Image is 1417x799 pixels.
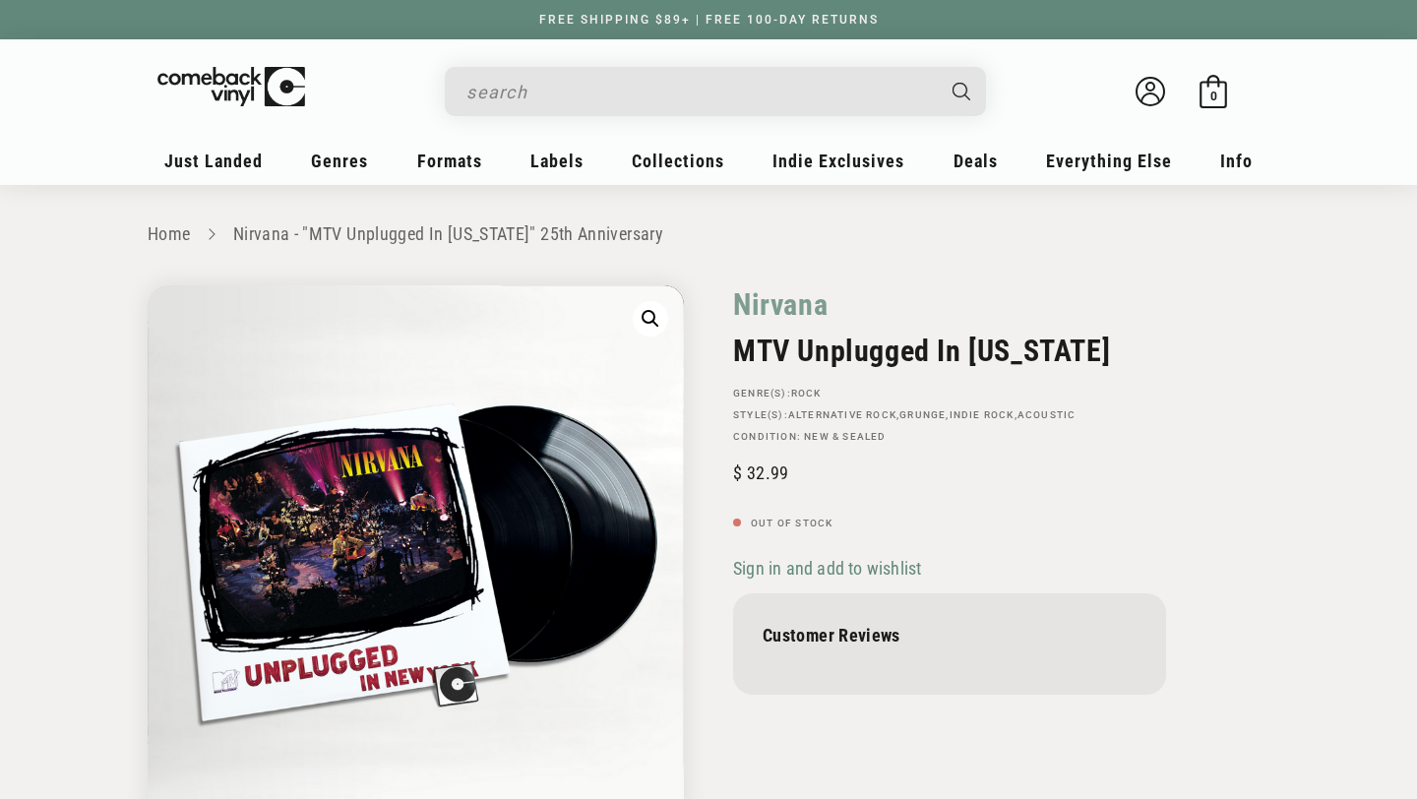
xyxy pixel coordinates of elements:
[1046,151,1172,171] span: Everything Else
[788,409,896,420] a: Alternative Rock
[954,151,998,171] span: Deals
[733,462,788,483] span: 32.99
[733,431,1166,443] p: Condition: New & Sealed
[466,72,933,112] input: search
[733,388,1166,399] p: GENRE(S):
[733,409,1166,421] p: STYLE(S): , , ,
[1017,409,1077,420] a: Acoustic
[772,151,904,171] span: Indie Exclusives
[733,518,1166,529] p: Out of stock
[148,223,190,244] a: Home
[733,334,1166,368] h2: MTV Unplugged In [US_STATE]
[632,151,724,171] span: Collections
[763,625,1137,645] p: Customer Reviews
[936,67,989,116] button: Search
[1220,151,1253,171] span: Info
[1210,89,1217,103] span: 0
[899,409,946,420] a: Grunge
[530,151,584,171] span: Labels
[733,462,742,483] span: $
[733,285,828,324] a: Nirvana
[950,409,1015,420] a: Indie Rock
[520,13,898,27] a: FREE SHIPPING $89+ | FREE 100-DAY RETURNS
[417,151,482,171] span: Formats
[791,388,822,399] a: Rock
[148,220,1269,249] nav: breadcrumbs
[733,557,927,580] button: Sign in and add to wishlist
[164,151,263,171] span: Just Landed
[233,223,663,244] a: Nirvana - "MTV Unplugged In [US_STATE]" 25th Anniversary
[733,558,921,579] span: Sign in and add to wishlist
[445,67,986,116] div: Search
[311,151,368,171] span: Genres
